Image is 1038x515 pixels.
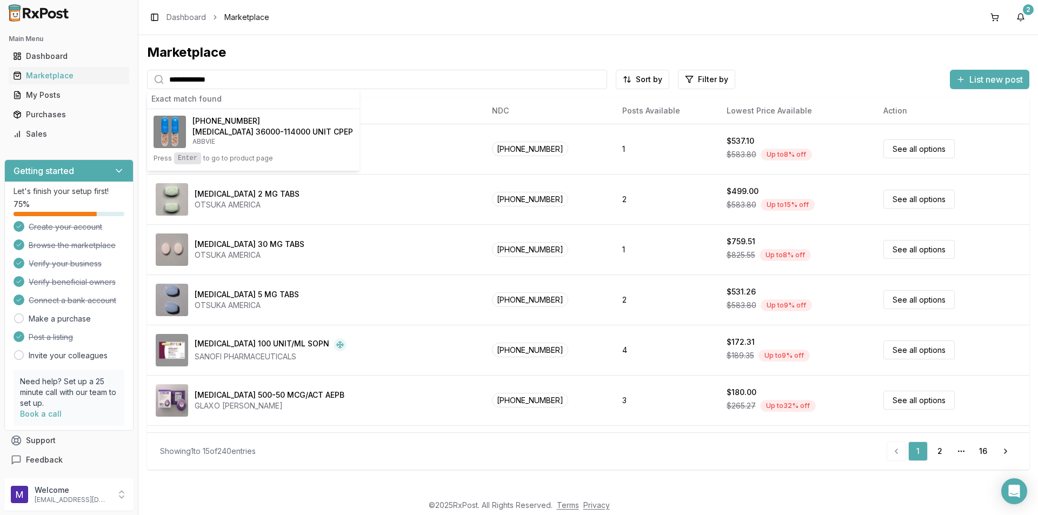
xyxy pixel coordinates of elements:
[492,292,568,307] span: [PHONE_NUMBER]
[26,454,63,465] span: Feedback
[883,391,955,410] a: See all options
[995,442,1016,461] a: Go to next page
[4,106,134,123] button: Purchases
[29,240,116,251] span: Browse the marketplace
[4,67,134,84] button: Marketplace
[614,425,718,476] td: 2
[4,450,134,470] button: Feedback
[678,70,735,89] button: Filter by
[156,384,188,417] img: Advair Diskus 500-50 MCG/ACT AEPB
[761,149,812,160] div: Up to 8 % off
[727,149,756,160] span: $583.80
[1012,9,1029,26] button: 2
[154,154,172,163] span: Press
[4,86,134,104] button: My Posts
[195,338,329,351] div: [MEDICAL_DATA] 100 UNIT/ML SOPN
[35,496,110,504] p: [EMAIL_ADDRESS][DOMAIN_NAME]
[492,242,568,257] span: [PHONE_NUMBER]
[758,350,810,362] div: Up to 9 % off
[29,295,116,306] span: Connect a bank account
[195,289,299,300] div: [MEDICAL_DATA] 5 MG TABS
[614,325,718,375] td: 4
[13,109,125,120] div: Purchases
[29,277,116,287] span: Verify beneficial owners
[29,313,91,324] a: Make a purchase
[154,116,186,148] img: Creon 36000-114000 UNIT CPEP
[614,275,718,325] td: 2
[14,164,74,177] h3: Getting started
[195,199,300,210] div: OTSUKA AMERICA
[614,174,718,224] td: 2
[195,250,304,260] div: OTSUKA AMERICA
[727,136,754,146] div: $537.10
[13,90,125,101] div: My Posts
[203,154,273,163] span: to go to product page
[727,250,755,260] span: $825.55
[727,286,756,297] div: $531.26
[636,74,662,85] span: Sort by
[4,48,134,65] button: Dashboard
[9,124,129,144] a: Sales
[9,35,129,43] h2: Main Menu
[4,4,74,22] img: RxPost Logo
[614,375,718,425] td: 3
[156,284,188,316] img: Abilify 5 MG TABS
[969,73,1023,86] span: List new post
[557,500,579,510] a: Terms
[614,124,718,174] td: 1
[9,105,129,124] a: Purchases
[195,400,344,411] div: GLAXO [PERSON_NAME]
[973,442,993,461] a: 16
[9,46,129,66] a: Dashboard
[156,233,188,266] img: Abilify 30 MG TABS
[727,199,756,210] span: $583.80
[174,152,201,164] kbd: Enter
[950,75,1029,86] a: List new post
[29,258,102,269] span: Verify your business
[492,393,568,407] span: [PHONE_NUMBER]
[167,12,206,23] a: Dashboard
[29,332,73,343] span: Post a listing
[147,89,360,109] div: Exact match found
[950,70,1029,89] button: List new post
[195,189,300,199] div: [MEDICAL_DATA] 2 MG TABS
[761,199,815,211] div: Up to 15 % off
[875,98,1029,124] th: Action
[761,299,812,311] div: Up to 9 % off
[727,400,756,411] span: $265.27
[147,44,1029,61] div: Marketplace
[156,334,188,366] img: Admelog SoloStar 100 UNIT/ML SOPN
[224,12,269,23] span: Marketplace
[492,142,568,156] span: [PHONE_NUMBER]
[20,409,62,418] a: Book a call
[4,125,134,143] button: Sales
[195,351,347,362] div: SANOFI PHARMACEUTICALS
[29,222,102,232] span: Create your account
[20,376,118,409] p: Need help? Set up a 25 minute call with our team to set up.
[13,70,125,81] div: Marketplace
[11,486,28,503] img: User avatar
[1001,478,1027,504] div: Open Intercom Messenger
[883,290,955,309] a: See all options
[583,500,610,510] a: Privacy
[9,85,129,105] a: My Posts
[727,186,758,197] div: $499.00
[195,300,299,311] div: OTSUKA AMERICA
[192,116,260,126] span: [PHONE_NUMBER]
[160,446,256,457] div: Showing 1 to 15 of 240 entries
[147,109,360,171] button: Creon 36000-114000 UNIT CPEP[PHONE_NUMBER][MEDICAL_DATA] 36000-114000 UNIT CPEPABBVIEPressEnterto...
[14,199,30,210] span: 75 %
[883,139,955,158] a: See all options
[727,350,754,361] span: $189.35
[614,224,718,275] td: 1
[14,186,124,197] p: Let's finish your setup first!
[483,98,613,124] th: NDC
[760,400,816,412] div: Up to 32 % off
[883,240,955,259] a: See all options
[698,74,728,85] span: Filter by
[727,337,755,347] div: $172.31
[883,190,955,209] a: See all options
[195,239,304,250] div: [MEDICAL_DATA] 30 MG TABS
[727,387,756,398] div: $180.00
[718,98,875,124] th: Lowest Price Available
